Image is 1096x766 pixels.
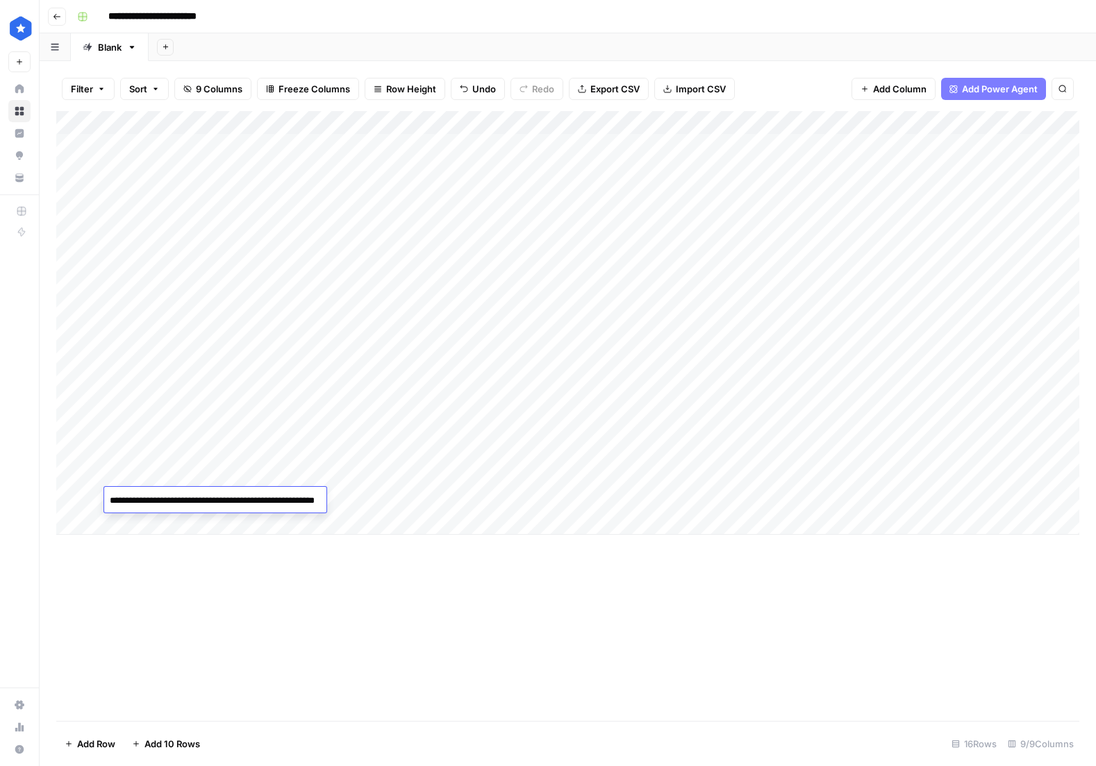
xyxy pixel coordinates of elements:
[1002,733,1079,755] div: 9/9 Columns
[8,144,31,167] a: Opportunities
[8,78,31,100] a: Home
[196,82,242,96] span: 9 Columns
[532,82,554,96] span: Redo
[8,167,31,189] a: Your Data
[8,738,31,760] button: Help + Support
[124,733,208,755] button: Add 10 Rows
[941,78,1046,100] button: Add Power Agent
[8,100,31,122] a: Browse
[257,78,359,100] button: Freeze Columns
[56,733,124,755] button: Add Row
[676,82,726,96] span: Import CSV
[472,82,496,96] span: Undo
[590,82,640,96] span: Export CSV
[8,16,33,41] img: ConsumerAffairs Logo
[174,78,251,100] button: 9 Columns
[279,82,350,96] span: Freeze Columns
[386,82,436,96] span: Row Height
[8,122,31,144] a: Insights
[8,694,31,716] a: Settings
[77,737,115,751] span: Add Row
[71,33,149,61] a: Blank
[62,78,115,100] button: Filter
[365,78,445,100] button: Row Height
[510,78,563,100] button: Redo
[946,733,1002,755] div: 16 Rows
[71,82,93,96] span: Filter
[962,82,1038,96] span: Add Power Agent
[144,737,200,751] span: Add 10 Rows
[852,78,936,100] button: Add Column
[654,78,735,100] button: Import CSV
[98,40,122,54] div: Blank
[120,78,169,100] button: Sort
[569,78,649,100] button: Export CSV
[129,82,147,96] span: Sort
[8,11,31,46] button: Workspace: ConsumerAffairs
[8,716,31,738] a: Usage
[873,82,927,96] span: Add Column
[451,78,505,100] button: Undo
